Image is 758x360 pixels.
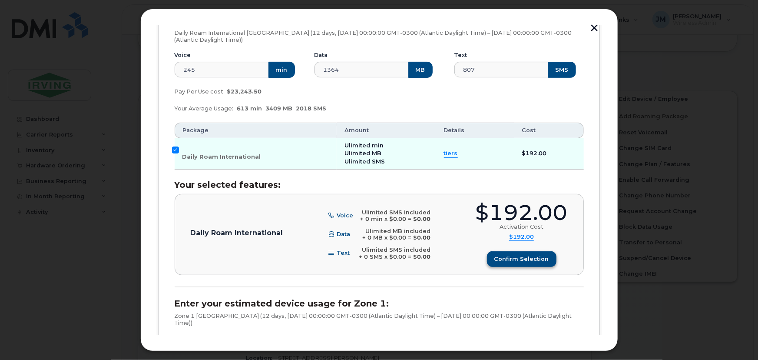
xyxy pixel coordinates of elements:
div: Ulimited SMS included [360,209,430,216]
span: + 0 SMS x [359,253,387,260]
span: + 0 MB x [362,234,387,241]
p: Daily Roam International [191,230,283,237]
button: min [268,62,295,77]
span: $23,243.50 [227,88,262,95]
label: Text [454,52,467,59]
b: $0.00 [413,234,430,241]
div: Ulimited SMS included [359,247,430,253]
h3: Enter your estimated device usage for Daily Roam International: [175,16,584,25]
th: Amount [337,123,436,138]
span: 3409 MB [266,105,293,112]
span: Ulimited min [344,142,384,149]
span: $0.00 = [389,234,411,241]
span: Text [337,250,350,257]
label: Data [314,52,328,59]
b: $0.00 [413,216,430,222]
button: SMS [548,62,576,77]
span: Your Average Usage: [175,105,234,112]
span: 613 min [237,105,262,112]
button: MB [408,62,433,77]
summary: $192.00 [509,233,534,241]
span: 2018 SMS [296,105,327,112]
span: Ulimited MB [344,150,381,157]
summary: tiers [444,150,458,158]
th: Package [175,123,337,138]
span: Voice [337,213,353,219]
span: Daily Roam International [182,153,261,160]
span: Confirm selection [494,255,549,263]
div: $192.00 [476,202,568,223]
span: Data [337,231,350,238]
h3: Enter your estimated device usage for Zone 1: [175,299,584,308]
h3: Your selected features: [175,180,584,190]
th: Cost [514,123,584,138]
label: Voice [175,52,191,59]
td: $192.00 [514,138,584,170]
span: Ulimited SMS [344,158,385,165]
span: $0.00 = [389,216,411,222]
th: Details [436,123,514,138]
span: Pay Per Use cost [175,88,224,95]
p: Zone 1 [GEOGRAPHIC_DATA] (12 days, [DATE] 00:00:00 GMT-0300 (Atlantic Daylight Time) – [DATE] 00:... [175,313,584,326]
p: Daily Roam International [GEOGRAPHIC_DATA] (12 days, [DATE] 00:00:00 GMT-0300 (Atlantic Daylight ... [175,30,584,43]
button: Confirm selection [487,251,556,267]
b: $0.00 [413,253,430,260]
div: Ulimited MB included [362,228,430,235]
span: $0.00 = [389,253,411,260]
input: Daily Roam International [172,147,179,153]
div: Activation Cost [500,223,543,230]
span: + 0 min x [360,216,387,222]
